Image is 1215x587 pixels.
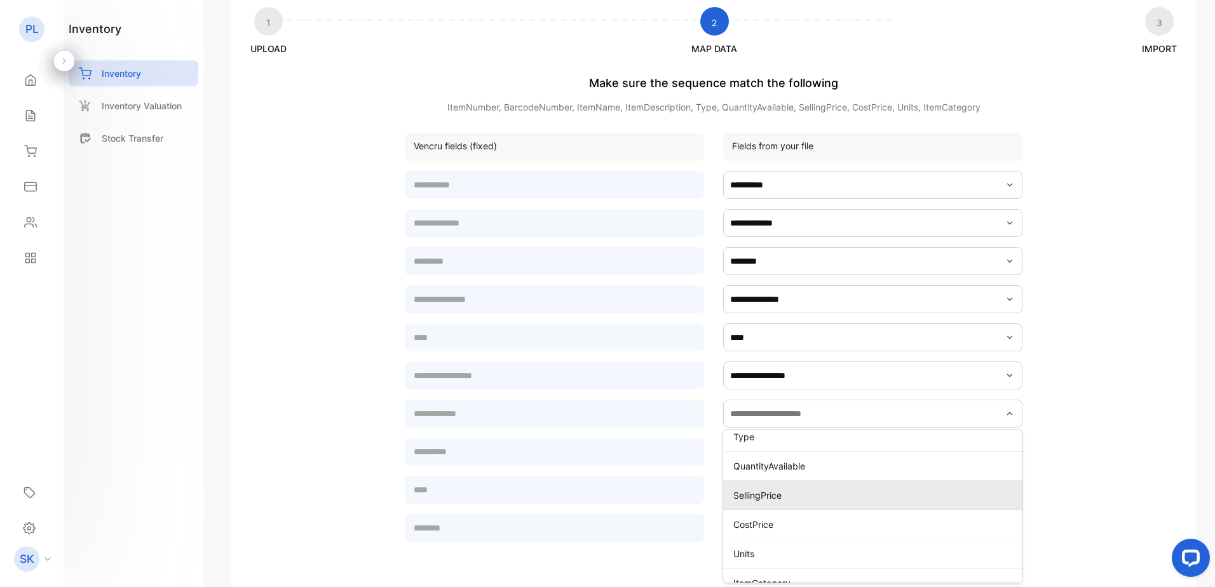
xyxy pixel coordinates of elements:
[733,518,1017,531] p: CostPrice
[250,42,287,55] span: UPLOAD
[1142,42,1177,55] span: IMPORT
[733,547,1017,560] p: Units
[691,42,737,55] span: MAP DATA
[1162,534,1215,587] iframe: LiveChat chat widget
[69,93,198,119] a: Inventory Valuation
[20,551,34,567] p: SK
[733,430,1017,443] p: Type
[405,133,704,161] div: Vencru fields (fixed)
[712,16,717,29] button: 2
[266,16,271,29] button: 1
[250,74,1177,91] p: Make sure the sequence match the following
[250,100,1177,114] p: ItemNumber, BarcodeNumber, ItemName, ItemDescription, Type, QuantityAvailable, SellingPrice, Cost...
[102,99,182,112] p: Inventory Valuation
[1157,16,1162,29] button: 3
[102,67,141,80] p: Inventory
[723,133,1022,161] div: Fields from your file
[25,21,39,37] p: PL
[733,459,1017,473] p: QuantityAvailable
[733,489,1017,502] p: SellingPrice
[69,125,198,151] a: Stock Transfer
[102,132,163,145] p: Stock Transfer
[69,60,198,86] a: Inventory
[69,20,121,37] h1: inventory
